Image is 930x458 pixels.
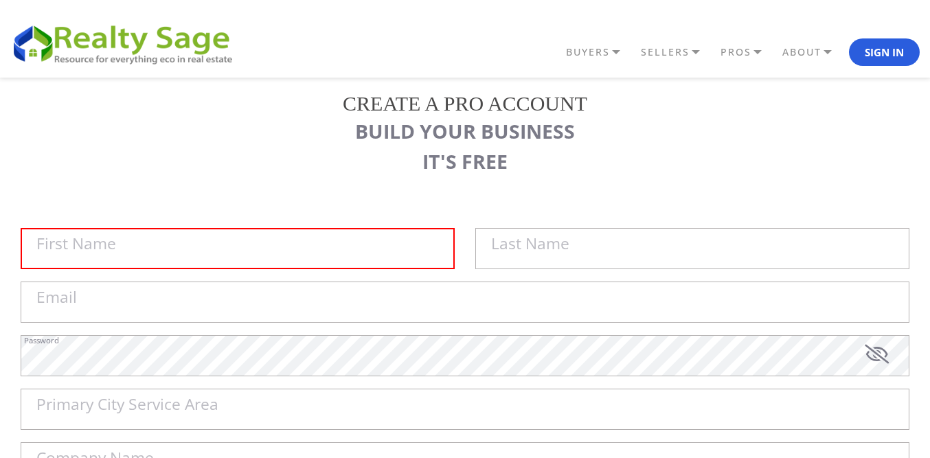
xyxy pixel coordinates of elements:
[21,91,909,116] h2: CREATE A PRO ACCOUNT
[849,38,920,66] button: Sign In
[717,41,779,64] a: PROS
[637,41,717,64] a: SELLERS
[21,119,909,143] h3: BUILD YOUR BUSINESS
[36,397,218,413] label: Primary City Service Area
[779,41,849,64] a: ABOUT
[24,336,59,344] label: Password
[36,236,116,252] label: First Name
[10,21,244,66] img: REALTY SAGE
[563,41,637,64] a: BUYERS
[21,150,909,173] h3: IT'S FREE
[491,236,569,252] label: Last Name
[36,290,77,306] label: Email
